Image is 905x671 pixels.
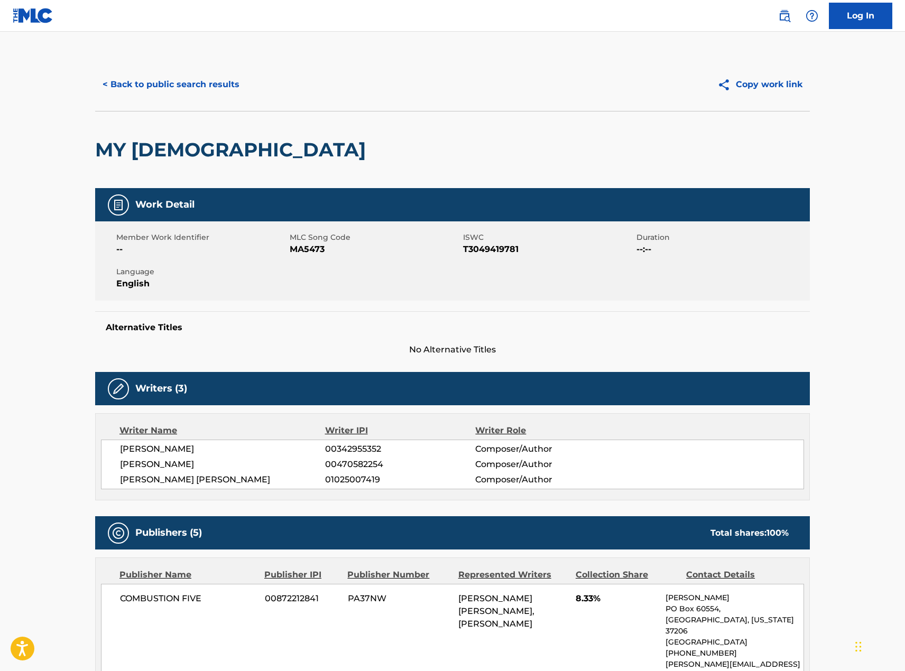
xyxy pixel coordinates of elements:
h5: Alternative Titles [106,322,799,333]
span: 8.33% [576,592,658,605]
img: Publishers [112,527,125,539]
div: Collection Share [576,569,678,581]
span: MLC Song Code [290,232,460,243]
span: [PERSON_NAME] [PERSON_NAME], [PERSON_NAME] [458,593,534,629]
p: [GEOGRAPHIC_DATA], [US_STATE] 37206 [666,614,804,637]
p: [GEOGRAPHIC_DATA] [666,637,804,648]
div: Publisher Number [347,569,450,581]
span: Duration [636,232,807,243]
div: Writer IPI [325,424,476,437]
span: ISWC [463,232,634,243]
div: Contact Details [686,569,789,581]
img: MLC Logo [13,8,53,23]
span: COMBUSTION FIVE [120,592,257,605]
div: Help [801,5,823,26]
span: PA37NW [348,592,450,605]
h5: Publishers (5) [135,527,202,539]
div: Drag [855,631,862,663]
span: 01025007419 [325,473,475,486]
a: Public Search [774,5,795,26]
p: PO Box 60554, [666,603,804,614]
span: 00342955352 [325,443,475,455]
span: MA5473 [290,243,460,256]
h5: Writers (3) [135,383,187,395]
div: Publisher IPI [264,569,339,581]
span: 100 % [767,528,789,538]
span: T3049419781 [463,243,634,256]
img: Work Detail [112,199,125,211]
p: [PHONE_NUMBER] [666,648,804,659]
span: [PERSON_NAME] [120,458,325,471]
img: help [806,10,818,22]
button: < Back to public search results [95,71,247,98]
span: --:-- [636,243,807,256]
p: [PERSON_NAME] [666,592,804,603]
span: No Alternative Titles [95,343,810,356]
iframe: Chat Widget [852,620,905,671]
span: 00872212841 [265,592,340,605]
span: Composer/Author [475,458,612,471]
span: Composer/Author [475,443,612,455]
span: Composer/Author [475,473,612,486]
span: Language [116,266,287,277]
span: -- [116,243,287,256]
div: Writer Name [119,424,325,437]
div: Represented Writers [458,569,568,581]
img: Writers [112,383,125,395]
h5: Work Detail [135,199,195,211]
span: 00470582254 [325,458,475,471]
div: Writer Role [475,424,612,437]
div: Publisher Name [119,569,256,581]
a: Log In [829,3,892,29]
span: [PERSON_NAME] [120,443,325,455]
span: Member Work Identifier [116,232,287,243]
span: English [116,277,287,290]
div: Total shares: [710,527,789,539]
h2: MY [DEMOGRAPHIC_DATA] [95,138,371,162]
img: Copy work link [717,78,736,91]
img: search [778,10,791,22]
button: Copy work link [710,71,810,98]
span: [PERSON_NAME] [PERSON_NAME] [120,473,325,486]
